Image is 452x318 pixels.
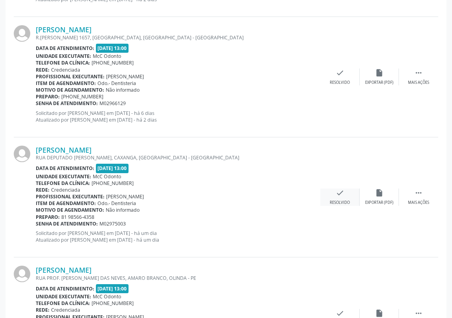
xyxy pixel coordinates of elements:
[97,200,136,207] span: Odo.- Dentisteria
[36,293,91,300] b: Unidade executante:
[14,266,30,282] img: img
[36,300,90,307] b: Telefone da clínica:
[408,80,429,85] div: Mais ações
[365,200,393,205] div: Exportar (PDF)
[51,187,80,193] span: Credenciada
[375,189,384,197] i: insert_drive_file
[36,200,96,207] b: Item de agendamento:
[36,45,94,52] b: Data de atendimento:
[36,73,105,80] b: Profissional executante:
[336,189,344,197] i: check
[96,284,129,293] span: [DATE] 13:00
[61,214,94,220] span: 81 98566-4358
[51,307,80,313] span: Credenciada
[36,93,60,100] b: Preparo:
[93,53,121,59] span: McC Odonto
[36,187,50,193] b: Rede:
[36,285,94,292] b: Data de atendimento:
[36,307,50,313] b: Rede:
[36,275,320,281] div: RUA PROF. [PERSON_NAME] DAS NEVES, AMARO BRANCO, OLINDA - PE
[93,293,121,300] span: McC Odonto
[97,80,136,87] span: Odo.- Dentisteria
[61,93,103,100] span: [PHONE_NUMBER]
[36,173,91,180] b: Unidade executante:
[93,173,121,180] span: McC Odonto
[106,73,144,80] span: [PERSON_NAME]
[36,25,92,34] a: [PERSON_NAME]
[36,53,91,59] b: Unidade executante:
[375,309,384,318] i: insert_drive_file
[330,200,350,205] div: Resolvido
[106,207,140,213] span: Não informado
[99,100,126,107] span: M02966129
[330,80,350,85] div: Resolvido
[99,220,126,227] span: M02975003
[36,146,92,154] a: [PERSON_NAME]
[36,230,320,243] p: Solicitado por [PERSON_NAME] em [DATE] - há um dia Atualizado por [PERSON_NAME] em [DATE] - há um...
[414,68,423,77] i: 
[36,34,320,41] div: R.[PERSON_NAME] 1657, [GEOGRAPHIC_DATA], [GEOGRAPHIC_DATA] - [GEOGRAPHIC_DATA]
[36,220,98,227] b: Senha de atendimento:
[375,68,384,77] i: insert_drive_file
[36,214,60,220] b: Preparo:
[36,154,320,161] div: RUA DEPUTADO [PERSON_NAME], CAXANGA, [GEOGRAPHIC_DATA] - [GEOGRAPHIC_DATA]
[36,100,98,107] b: Senha de atendimento:
[96,164,129,173] span: [DATE] 13:00
[92,300,134,307] span: [PHONE_NUMBER]
[36,266,92,274] a: [PERSON_NAME]
[51,67,80,73] span: Credenciada
[408,200,429,205] div: Mais ações
[36,110,320,123] p: Solicitado por [PERSON_NAME] em [DATE] - há 6 dias Atualizado por [PERSON_NAME] em [DATE] - há 2 ...
[36,80,96,87] b: Item de agendamento:
[36,59,90,66] b: Telefone da clínica:
[92,59,134,66] span: [PHONE_NUMBER]
[14,146,30,162] img: img
[414,189,423,197] i: 
[336,309,344,318] i: check
[36,67,50,73] b: Rede:
[414,309,423,318] i: 
[36,207,104,213] b: Motivo de agendamento:
[106,193,144,200] span: [PERSON_NAME]
[106,87,140,93] span: Não informado
[36,87,104,93] b: Motivo de agendamento:
[336,68,344,77] i: check
[36,165,94,172] b: Data de atendimento:
[14,25,30,42] img: img
[36,180,90,187] b: Telefone da clínica:
[365,80,393,85] div: Exportar (PDF)
[96,44,129,53] span: [DATE] 13:00
[92,180,134,187] span: [PHONE_NUMBER]
[36,193,105,200] b: Profissional executante:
